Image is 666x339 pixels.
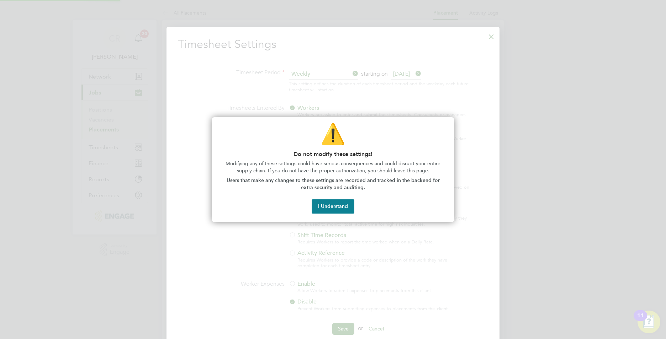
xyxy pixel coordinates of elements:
[312,199,354,214] button: I Understand
[221,120,445,148] p: ⚠️
[227,177,441,190] strong: Users that make any changes to these settings are recorded and tracked in the backend for extra s...
[212,117,454,222] div: Do not modify these settings!
[221,160,445,174] p: Modifying any of these settings could have serious consequences and could disrupt your entire sup...
[221,151,445,157] p: Do not modify these settings!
